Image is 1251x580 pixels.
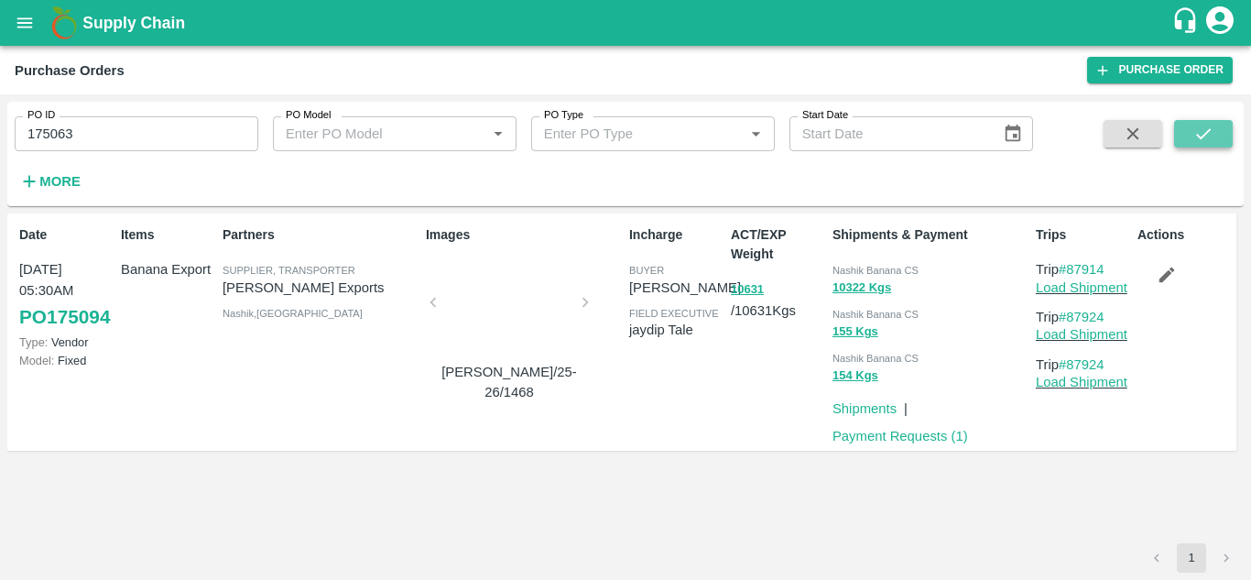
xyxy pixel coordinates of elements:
input: Enter PO Type [537,122,715,146]
a: #87924 [1059,357,1104,372]
p: Actions [1137,225,1232,245]
p: jaydip Tale [629,320,723,340]
a: Load Shipment [1036,327,1127,342]
span: Model: [19,354,54,367]
strong: More [39,174,81,189]
span: field executive [629,308,719,319]
p: Banana Export [121,259,215,279]
span: Supplier, Transporter [223,265,355,276]
a: Load Shipment [1036,375,1127,389]
input: Enter PO ID [15,116,258,151]
p: Trips [1036,225,1130,245]
span: Type: [19,335,48,349]
span: Nashik Banana CS [832,309,919,320]
a: Purchase Order [1087,57,1233,83]
p: [PERSON_NAME]/25-26/1468 [441,362,578,403]
button: Open [486,122,510,146]
span: buyer [629,265,664,276]
a: PO175094 [19,301,110,334]
input: Start Date [789,116,989,151]
p: Shipments & Payment [832,225,1028,245]
p: Images [426,225,622,245]
p: Items [121,225,215,245]
input: Enter PO Model [278,122,457,146]
button: Open [744,122,767,146]
a: Payment Requests (1) [832,429,968,443]
div: Purchase Orders [15,59,125,82]
b: Supply Chain [82,14,185,32]
button: open drawer [4,2,46,44]
nav: pagination navigation [1139,543,1244,573]
p: Vendor [19,334,114,351]
p: Trip [1036,355,1130,375]
span: Nashik Banana CS [832,353,919,364]
img: logo [46,5,82,41]
p: [PERSON_NAME] Exports [223,278,419,298]
div: | [897,391,908,419]
p: Partners [223,225,419,245]
button: 10322 Kgs [832,278,891,299]
p: Trip [1036,307,1130,327]
a: #87924 [1059,310,1104,324]
button: 10631 [731,279,764,301]
button: More [15,166,85,197]
a: Supply Chain [82,10,1171,36]
p: Fixed [19,352,114,369]
label: PO Model [286,108,332,123]
p: [PERSON_NAME] [629,278,741,298]
button: 155 Kgs [832,322,878,343]
span: Nashik Banana CS [832,265,919,276]
div: customer-support [1171,6,1203,39]
a: #87914 [1059,262,1104,277]
p: Trip [1036,259,1130,279]
button: Choose date [995,116,1030,151]
p: ACT/EXP Weight [731,225,825,264]
span: Nashik , [GEOGRAPHIC_DATA] [223,308,363,319]
label: PO ID [27,108,55,123]
label: Start Date [802,108,848,123]
p: [DATE] 05:30AM [19,259,114,301]
button: page 1 [1177,543,1206,573]
label: PO Type [544,108,583,123]
a: Shipments [832,401,897,416]
p: Date [19,225,114,245]
p: Incharge [629,225,723,245]
div: account of current user [1203,4,1236,42]
p: / 10631 Kgs [731,279,825,321]
button: 154 Kgs [832,366,878,387]
a: Load Shipment [1036,280,1127,295]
